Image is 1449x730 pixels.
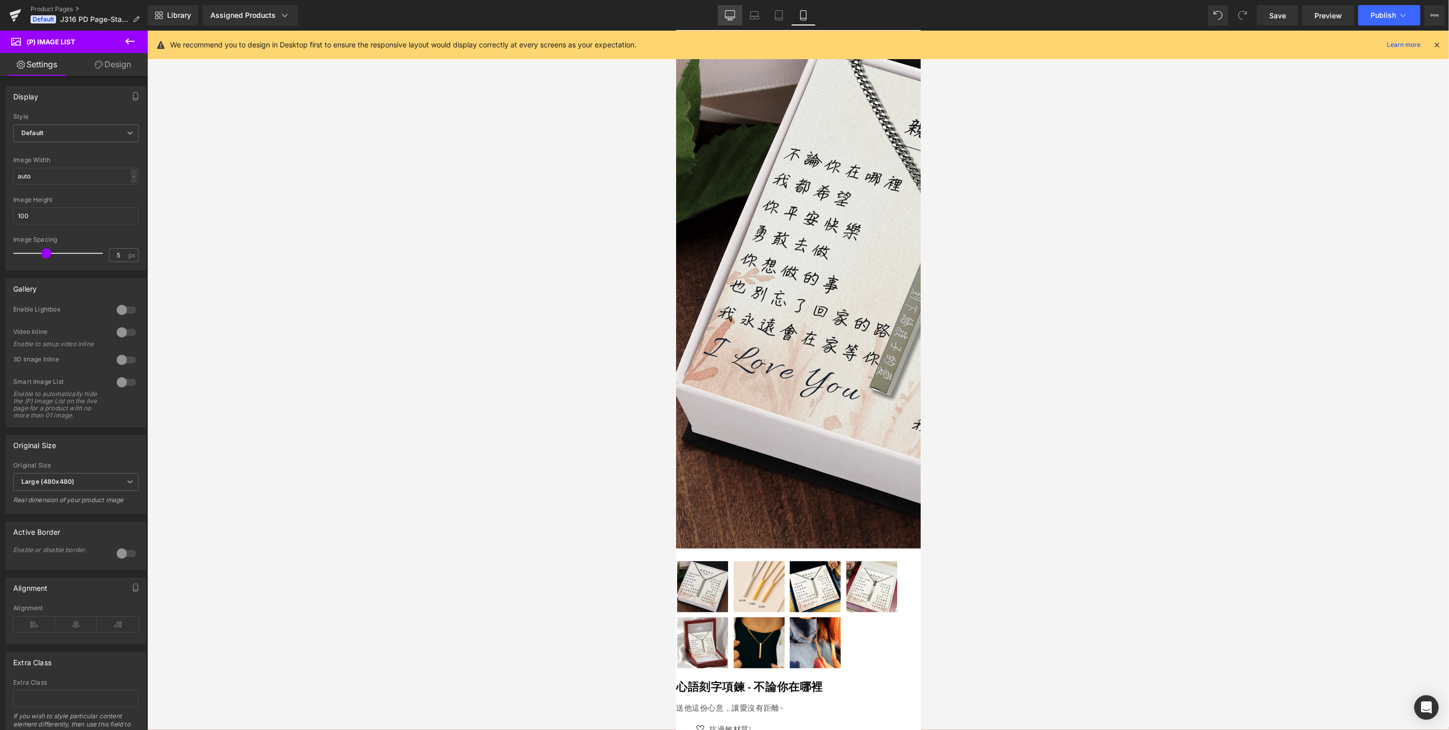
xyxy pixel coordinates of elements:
[13,157,139,164] div: Image Width
[58,531,112,585] a: 心語刻字項鍊 - 不論你在哪裡
[26,38,75,46] span: (P) Image List
[13,168,139,185] input: auto
[13,522,60,536] div: Active Border
[13,679,139,686] div: Extra Class
[21,478,74,485] b: Large (480x480)
[791,5,816,25] a: Mobile
[170,531,221,582] img: 心語刻字項鍊 - 不論你在哪裡
[13,546,105,554] div: Enable or disable border.
[1383,39,1425,51] a: Learn more
[13,279,37,293] div: Gallery
[60,15,128,23] span: J316 PD Page-Standard_細部優化_[DATE]
[13,87,38,101] div: Display
[13,462,139,469] div: Original Size
[1,587,55,641] a: 心語刻字項鍊 - 不論你在哪裡
[1,531,55,585] a: 心語刻字項鍊 - 不論你在哪裡
[13,355,106,366] div: 3D Image Inline
[114,587,165,638] img: 心語刻字項鍊 - 不論你在哪裡
[1302,5,1354,25] a: Preview
[131,169,137,183] div: -
[128,252,137,258] span: px
[742,5,767,25] a: Laptop
[13,496,139,511] div: Real dimension of your product image
[31,15,56,23] span: Default
[33,692,91,706] p: !
[13,207,139,224] input: auto
[1358,5,1420,25] button: Publish
[13,653,51,667] div: Extra Class
[167,11,191,20] span: Library
[13,236,139,243] div: Image Spacing
[1425,5,1445,25] button: More
[13,578,48,592] div: Alignment
[1371,11,1396,19] span: Publish
[13,435,56,450] div: Original Size
[13,196,139,203] div: Image Height
[114,587,168,641] a: 心語刻字項鍊 - 不論你在哪裡
[170,531,224,585] a: 心語刻字項鍊 - 不論你在哪裡
[210,10,290,20] div: Assigned Products
[13,390,105,419] div: Enable to automatically hide the (P) Image List on the live page for a product with no more than ...
[58,531,109,582] img: 心語刻字項鍊 - 不論你在哪裡
[31,5,148,13] a: Product Pages
[1269,10,1286,21] span: Save
[13,605,139,612] div: Alignment
[1,531,52,582] img: 心語刻字項鍊 - 不論你在哪裡
[170,39,636,50] p: We recommend you to design in Desktop first to ensure the responsive layout would display correct...
[1,587,52,638] img: 心語刻字項鍊 - 不論你在哪裡
[33,694,73,703] u: 抗過敏材質
[13,341,105,348] div: Enable to setup video inline
[114,531,168,585] a: 心語刻字項鍊 - 不論你在哪裡
[58,587,112,641] a: 心語刻字項鍊 - 不論你在哪裡
[76,53,150,76] a: Design
[21,129,43,137] b: Default
[1232,5,1253,25] button: Redo
[718,5,742,25] a: Desktop
[13,113,139,120] div: Style
[13,378,106,388] div: Smart Image List
[1314,10,1342,21] span: Preview
[114,531,165,582] img: 心語刻字項鍊 - 不論你在哪裡
[1414,695,1439,720] div: Open Intercom Messenger
[58,587,109,638] img: 心語刻字項鍊 - 不論你在哪裡
[148,5,198,25] a: New Library
[13,305,106,316] div: Enable Lightbox
[1208,5,1228,25] button: Undo
[13,328,106,338] div: Video Inline
[767,5,791,25] a: Tablet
